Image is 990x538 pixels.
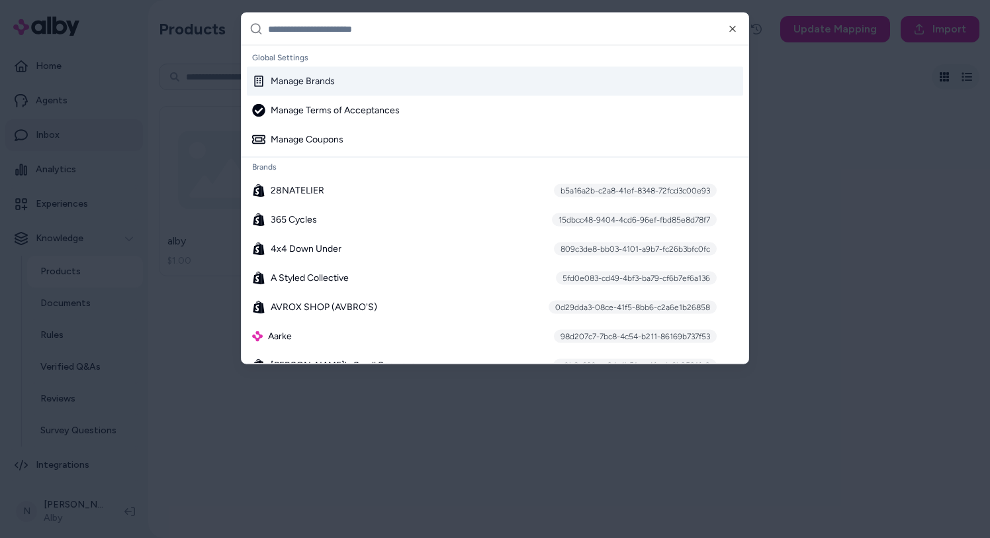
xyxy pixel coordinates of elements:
div: Global Settings [247,48,743,67]
div: Brands [247,158,743,176]
span: AVROX SHOP (AVBRO'S) [271,301,377,314]
img: alby Logo [252,331,263,342]
span: 28NATELIER [271,184,324,197]
span: 365 Cycles [271,213,317,227]
div: 15dbcc48-9404-4cd6-96ef-fbd85e8d78f7 [552,213,717,227]
div: 5fd0e083-cd49-4bf3-ba79-cf6b7ef6a136 [556,272,717,285]
div: Manage Terms of Acceptances [252,104,400,117]
div: b5a16a2b-c2a8-41ef-8348-72fcd3c00e93 [554,184,717,197]
span: [PERSON_NAME]'s Swell Segways [271,359,416,372]
div: 0d29dda3-08ce-41f5-8bb6-c2a6e1b26858 [549,301,717,314]
span: A Styled Collective [271,272,349,285]
div: Manage Coupons [252,133,343,146]
div: Manage Brands [252,75,335,88]
div: a0b8a630-ca94-4b51-ac4f-adc6b2521fe2 [553,359,717,372]
div: 809c3de8-bb03-4101-a9b7-fc26b3bfc0fc [554,242,717,256]
span: Aarke [268,330,292,343]
div: 98d207c7-7bc8-4c54-b211-86169b737f53 [554,330,717,343]
span: 4x4 Down Under [271,242,341,256]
